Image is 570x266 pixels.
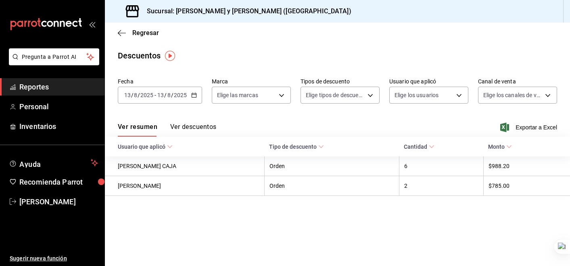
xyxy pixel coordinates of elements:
a: Pregunta a Parrot AI [6,58,99,67]
label: Fecha [118,79,202,84]
th: [PERSON_NAME] [105,176,264,196]
span: / [171,92,173,98]
label: Marca [212,79,291,84]
span: Sugerir nueva función [10,254,98,263]
label: Usuario que aplicó [389,79,468,84]
span: Elige los canales de venta [483,91,542,99]
input: -- [134,92,138,98]
span: Cantidad [404,143,434,150]
label: Canal de venta [478,79,557,84]
input: -- [157,92,164,98]
th: 6 [399,156,483,176]
span: Elige los usuarios [395,91,438,99]
span: / [138,92,140,98]
th: Orden [264,176,399,196]
span: Reportes [19,81,98,92]
th: Orden [264,156,399,176]
button: Regresar [118,29,159,37]
span: Elige tipos de descuento [306,91,365,99]
span: Usuario que aplicó [118,143,173,150]
input: ---- [173,92,187,98]
th: [PERSON_NAME] CAJA [105,156,264,176]
span: - [155,92,156,98]
button: Pregunta a Parrot AI [9,48,99,65]
input: -- [167,92,171,98]
input: -- [124,92,131,98]
h3: Sucursal: [PERSON_NAME] y [PERSON_NAME] ([GEOGRAPHIC_DATA]) [140,6,351,16]
span: Personal [19,101,98,112]
div: Descuentos [118,50,161,62]
span: Recomienda Parrot [19,177,98,187]
div: navigation tabs [118,123,216,137]
span: Monto [488,143,512,150]
th: $988.20 [483,156,570,176]
th: 2 [399,176,483,196]
span: Ayuda [19,158,88,168]
span: Pregunta a Parrot AI [22,53,87,61]
img: Tooltip marker [165,51,175,61]
input: ---- [140,92,154,98]
span: / [164,92,167,98]
button: Ver descuentos [170,123,216,137]
button: Ver resumen [118,123,157,137]
span: Regresar [132,29,159,37]
button: open_drawer_menu [89,21,95,27]
th: $785.00 [483,176,570,196]
label: Tipos de descuento [301,79,380,84]
span: / [131,92,134,98]
span: Elige las marcas [217,91,258,99]
span: Tipo de descuento [269,143,324,150]
span: [PERSON_NAME] [19,196,98,207]
button: Exportar a Excel [502,123,557,132]
span: Inventarios [19,121,98,132]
